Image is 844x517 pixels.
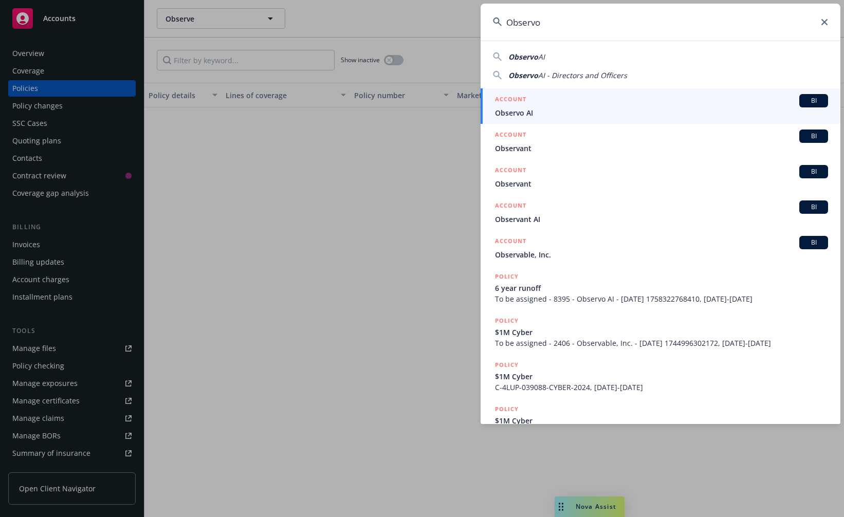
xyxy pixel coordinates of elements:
span: 6 year runoff [495,283,828,293]
h5: POLICY [495,316,519,326]
span: C-4LUP-039088-CYBER-2024, [DATE]-[DATE] [495,382,828,393]
a: POLICY$1M CyberC-4LUP-039088-CYBER-2024, [DATE]-[DATE] [481,354,840,398]
a: POLICY$1M Cyber [481,398,840,442]
span: BI [803,238,824,247]
span: BI [803,96,824,105]
span: Observant [495,143,828,154]
span: $1M Cyber [495,327,828,338]
h5: POLICY [495,360,519,370]
span: Observo [508,52,538,62]
span: BI [803,202,824,212]
h5: ACCOUNT [495,130,526,142]
a: ACCOUNTBIObservo AI [481,88,840,124]
a: ACCOUNTBIObservant [481,159,840,195]
span: Observo AI [495,107,828,118]
span: BI [803,167,824,176]
h5: ACCOUNT [495,236,526,248]
span: To be assigned - 2406 - Observable, Inc. - [DATE] 1744996302172, [DATE]-[DATE] [495,338,828,348]
a: ACCOUNTBIObservable, Inc. [481,230,840,266]
h5: POLICY [495,271,519,282]
h5: POLICY [495,404,519,414]
span: To be assigned - 8395 - Observo AI - [DATE] 1758322768410, [DATE]-[DATE] [495,293,828,304]
span: $1M Cyber [495,415,828,426]
span: Observo [508,70,538,80]
a: ACCOUNTBIObservant [481,124,840,159]
h5: ACCOUNT [495,165,526,177]
h5: ACCOUNT [495,94,526,106]
span: AI [538,52,545,62]
a: ACCOUNTBIObservant AI [481,195,840,230]
span: BI [803,132,824,141]
span: AI - Directors and Officers [538,70,627,80]
span: $1M Cyber [495,371,828,382]
span: Observable, Inc. [495,249,828,260]
span: Observant AI [495,214,828,225]
span: Observant [495,178,828,189]
a: POLICY6 year runoffTo be assigned - 8395 - Observo AI - [DATE] 1758322768410, [DATE]-[DATE] [481,266,840,310]
input: Search... [481,4,840,41]
a: POLICY$1M CyberTo be assigned - 2406 - Observable, Inc. - [DATE] 1744996302172, [DATE]-[DATE] [481,310,840,354]
h5: ACCOUNT [495,200,526,213]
